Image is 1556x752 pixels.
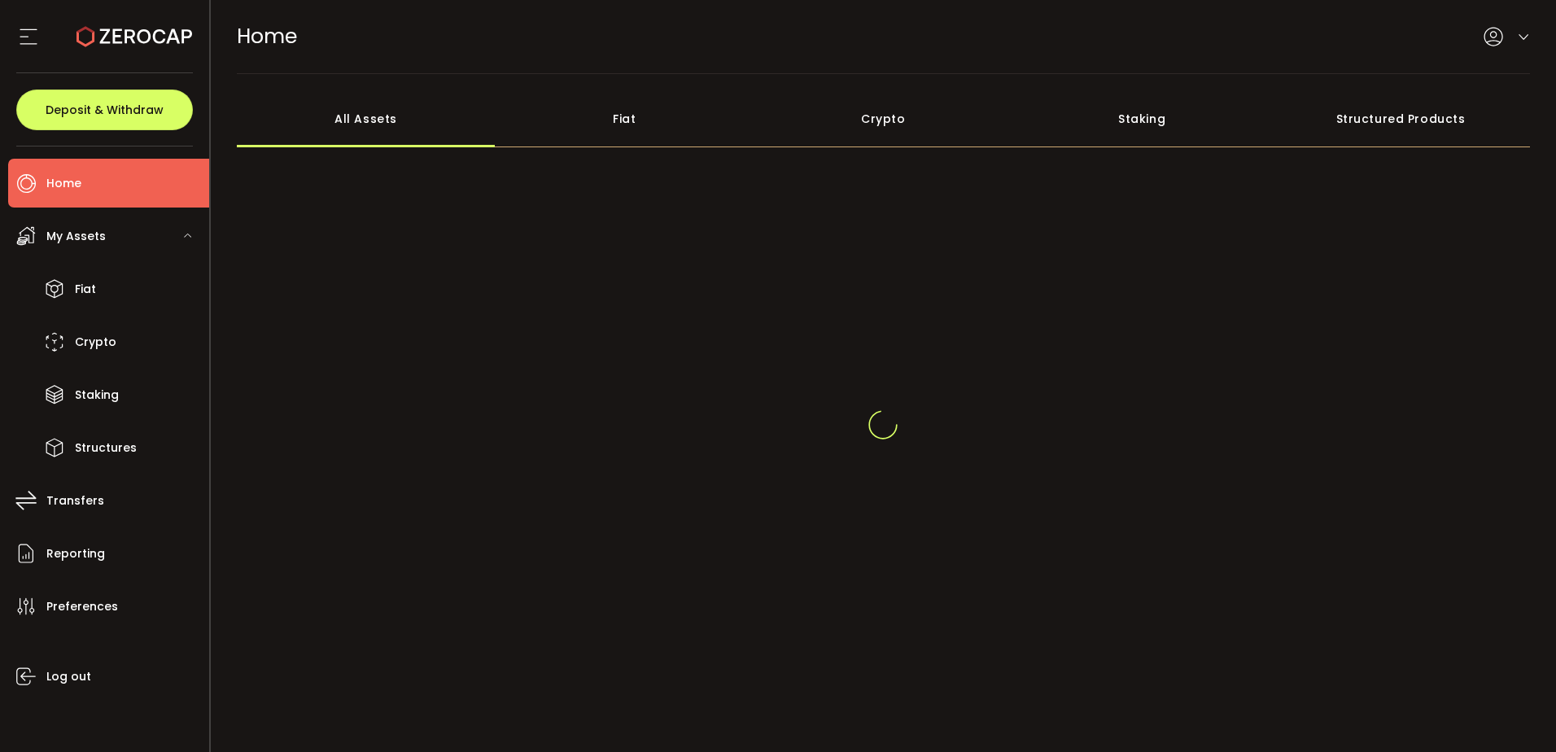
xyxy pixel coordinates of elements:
[16,90,193,130] button: Deposit & Withdraw
[75,278,96,301] span: Fiat
[46,489,104,513] span: Transfers
[237,22,297,50] span: Home
[46,595,118,619] span: Preferences
[46,225,106,248] span: My Assets
[237,90,496,147] div: All Assets
[46,665,91,689] span: Log out
[75,383,119,407] span: Staking
[75,436,137,460] span: Structures
[46,542,105,566] span: Reporting
[46,172,81,195] span: Home
[1271,90,1530,147] div: Structured Products
[46,104,164,116] span: Deposit & Withdraw
[754,90,1012,147] div: Crypto
[495,90,754,147] div: Fiat
[1012,90,1271,147] div: Staking
[75,330,116,354] span: Crypto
